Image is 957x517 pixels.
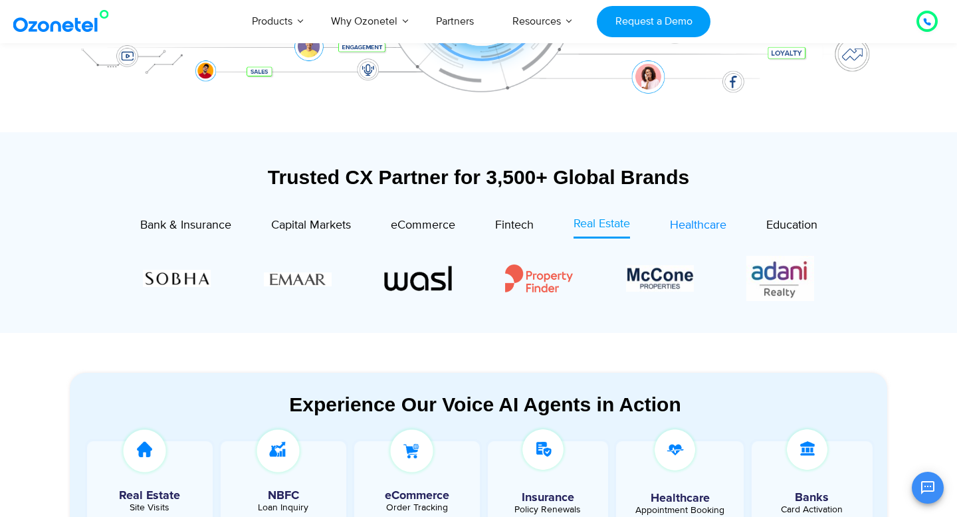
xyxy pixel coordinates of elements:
a: eCommerce [391,215,455,239]
div: Image Carousel [143,253,814,304]
div: Loan Inquiry [227,503,340,512]
span: Capital Markets [271,218,351,233]
h5: Healthcare [626,492,734,504]
h5: Real Estate [94,490,206,502]
a: Fintech [495,215,534,239]
a: Healthcare [670,215,726,239]
a: Bank & Insurance [140,215,231,239]
div: Experience Our Voice AI Agents in Action [83,393,887,416]
span: Real Estate [574,217,630,231]
h5: eCommerce [361,490,473,502]
span: Fintech [495,218,534,233]
div: Order Tracking [361,503,473,512]
a: Education [766,215,817,239]
div: Card Activation [758,505,866,514]
div: Policy Renewals [494,505,602,514]
h5: NBFC [227,490,340,502]
div: Appointment Booking [626,506,734,515]
span: Bank & Insurance [140,218,231,233]
div: Site Visits [94,503,206,512]
span: Healthcare [670,218,726,233]
div: Trusted CX Partner for 3,500+ Global Brands [70,165,887,189]
a: Capital Markets [271,215,351,239]
h5: Insurance [494,492,602,504]
span: eCommerce [391,218,455,233]
button: Open chat [912,472,944,504]
span: Education [766,218,817,233]
a: Real Estate [574,215,630,239]
a: Request a Demo [597,6,710,37]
